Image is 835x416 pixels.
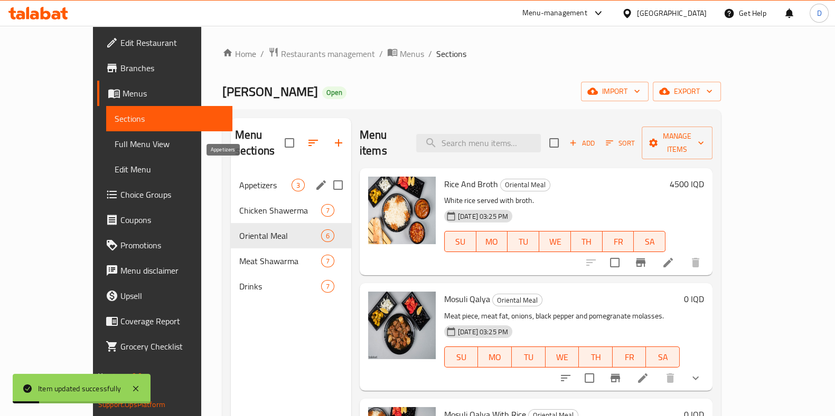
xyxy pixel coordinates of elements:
span: Select section [543,132,565,154]
span: TH [583,350,608,365]
div: items [321,280,334,293]
div: items [321,229,334,242]
span: Menus [400,47,424,60]
a: Edit Restaurant [97,30,232,55]
button: Sort [603,135,637,151]
span: TH [575,234,598,249]
div: Open [322,86,346,99]
span: 1.0.0 [126,369,142,383]
span: Add item [565,135,599,151]
button: FR [613,346,646,367]
span: Appetizers [239,179,292,191]
a: Restaurants management [268,47,375,61]
div: Chicken Shawerma7 [231,198,351,223]
button: MO [478,346,512,367]
a: Upsell [97,283,232,308]
a: Edit menu item [636,372,649,384]
button: TH [579,346,613,367]
span: export [661,85,712,98]
div: items [321,204,334,217]
a: Choice Groups [97,182,232,207]
span: Oriental Meal [239,229,321,242]
span: import [589,85,640,98]
span: Oriental Meal [501,179,550,191]
a: Coupons [97,207,232,233]
span: Select to update [604,251,626,274]
span: Open [322,88,346,97]
input: search [416,134,541,152]
a: Menu disclaimer [97,258,232,283]
a: Sections [106,106,232,131]
a: Support.OpsPlatform [98,398,165,411]
button: edit [313,177,329,193]
a: Edit Menu [106,157,232,182]
button: WE [546,346,579,367]
span: [DATE] 03:25 PM [454,211,512,221]
button: SA [634,231,665,252]
span: Upsell [120,289,224,302]
div: [GEOGRAPHIC_DATA] [637,7,707,19]
button: sort-choices [553,365,578,391]
button: TU [508,231,539,252]
div: Oriental Meal [492,294,542,306]
button: MO [476,231,508,252]
span: Mosuli Qalya [444,291,490,307]
h2: Menu sections [235,127,285,159]
span: Meat Shawarma [239,255,321,267]
span: D [817,7,821,19]
div: Drinks7 [231,274,351,299]
div: Drinks [239,280,321,293]
a: Menus [387,47,424,61]
svg: Show Choices [689,372,702,384]
span: Branches [120,62,224,74]
span: WE [543,234,567,249]
span: SU [449,350,474,365]
span: Sections [436,47,466,60]
span: Full Menu View [115,138,224,150]
span: Promotions [120,239,224,251]
button: delete [683,250,708,275]
span: Coverage Report [120,315,224,327]
button: WE [539,231,571,252]
div: Oriental Meal6 [231,223,351,248]
p: White rice served with broth. [444,194,665,207]
span: 7 [322,282,334,292]
span: SU [449,234,472,249]
button: import [581,82,649,101]
h6: 0 IQD [684,292,704,306]
span: Rice And Broth [444,176,498,192]
button: SU [444,346,479,367]
span: Edit Restaurant [120,36,224,49]
nav: breadcrumb [222,47,721,61]
span: SA [638,234,661,249]
a: Menus [97,81,232,106]
span: 7 [322,206,334,216]
a: Edit menu item [662,256,674,269]
div: items [321,255,334,267]
span: Manage items [650,130,704,156]
h6: 4500 IQD [670,177,704,191]
button: show more [683,365,708,391]
span: Coupons [120,214,224,226]
span: 7 [322,256,334,266]
span: MO [481,234,504,249]
a: Grocery Checklist [97,334,232,359]
span: TU [512,234,535,249]
span: [DATE] 03:25 PM [454,327,512,337]
span: Grocery Checklist [120,340,224,353]
span: Select to update [578,367,601,389]
span: Chicken Shawerma [239,204,321,217]
span: SA [650,350,675,365]
button: SU [444,231,476,252]
span: 6 [322,231,334,241]
li: / [428,47,432,60]
div: Item updated successfully [38,383,121,394]
span: Oriental Meal [493,294,542,306]
button: FR [603,231,634,252]
p: Meat piece, meat fat, onions, black pepper and pomegranate molasses. [444,309,680,323]
span: Add [568,137,596,149]
div: items [292,179,305,191]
